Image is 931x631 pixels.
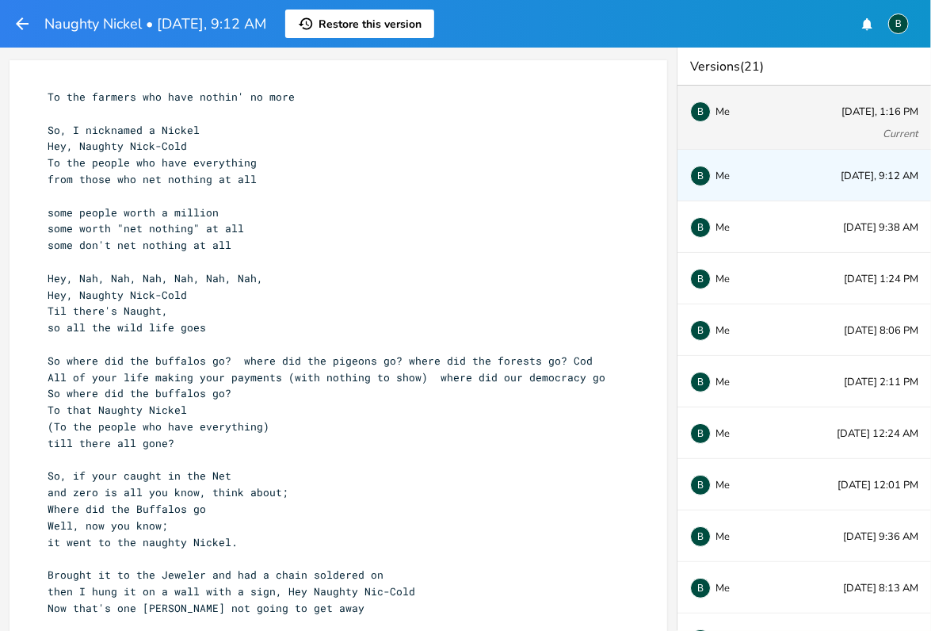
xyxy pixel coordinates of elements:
span: [DATE] 1:24 PM [844,274,918,285]
span: and zero is all you know, think about; [48,485,288,499]
span: To the farmers who have nothin' no more [48,90,295,104]
span: from those who net nothing at all [48,172,257,186]
span: Me [715,222,730,233]
span: Restore this version [319,17,422,32]
div: Versions (21) [677,48,931,86]
span: Where did the Buffalos go [48,502,206,516]
span: Me [715,480,730,491]
span: Me [715,531,730,542]
span: [DATE], 1:16 PM [841,107,918,117]
span: Me [715,583,730,594]
span: Me [715,325,730,336]
span: it went to the naughty Nickel. [48,535,238,549]
span: So where did the buffalos go? [48,386,231,400]
div: BruCe [690,166,711,186]
span: [DATE] 12:24 AM [837,429,918,439]
div: BruCe [690,372,711,392]
span: [DATE] 9:38 AM [843,223,918,233]
span: [DATE] 9:36 AM [843,532,918,542]
button: B [888,6,909,42]
span: So where did the buffalos go? where did the pigeons go? where did the forests go? Cod [48,354,593,368]
span: [DATE] 2:11 PM [844,377,918,388]
span: Brought it to the Jeweler and had a chain soldered on [48,568,383,582]
div: BruCe [690,578,711,598]
span: Me [715,170,730,182]
span: some worth "net nothing" at all [48,221,244,235]
span: Hey, Naughty Nick-Cold [48,139,187,153]
div: BruCe [690,217,711,238]
span: some people worth a million [48,205,219,220]
div: BruCe [690,320,711,341]
div: BruCe [690,423,711,444]
span: some don't net nothing at all [48,238,231,252]
span: [DATE] 8:13 AM [843,583,918,594]
span: then I hung it on a wall with a sign, Hey Naughty Nic-Cold [48,584,415,598]
div: BruCe [690,101,711,122]
span: Me [715,273,730,285]
span: So, if your caught in the Net [48,468,231,483]
span: Me [715,106,730,117]
span: [DATE] 12:01 PM [838,480,918,491]
span: Hey, Nah, Nah, Nah, Nah, Nah, Nah, [48,271,263,285]
span: All of your life making your payments (with nothing to show) where did our democracy go [48,370,605,384]
span: so all the wild life goes [48,320,206,335]
span: [DATE], 9:12 AM [841,171,918,182]
div: BruCe [690,475,711,495]
h1: Naughty Nickel • [DATE], 9:12 AM [44,17,266,31]
span: To that Naughty Nickel [48,403,187,417]
span: Me [715,377,730,388]
span: till there all gone? [48,436,174,450]
div: BruCe [690,269,711,289]
span: Now that's one [PERSON_NAME] not going to get away [48,601,364,615]
span: Me [715,428,730,439]
span: So, I nicknamed a Nickel [48,123,200,137]
div: BruCe [690,526,711,547]
span: To the people who have everything [48,155,257,170]
span: [DATE] 8:06 PM [844,326,918,336]
button: Restore this version [285,10,434,38]
div: BruCe [888,13,909,34]
span: Til there's Naught, [48,304,168,318]
span: Well, now you know; [48,518,168,533]
div: Current [883,129,918,140]
span: (To the people who have everything) [48,419,269,434]
span: Hey, Naughty Nick-Cold [48,288,187,302]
